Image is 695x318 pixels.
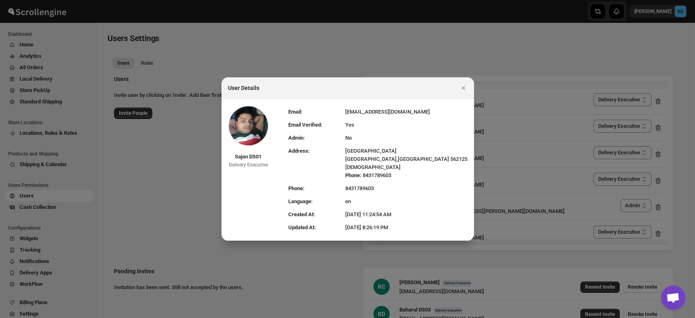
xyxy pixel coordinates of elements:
[288,105,345,118] td: Email:
[345,172,362,178] span: Phone:
[661,285,685,310] div: Open chat
[345,145,467,182] td: [GEOGRAPHIC_DATA] [GEOGRAPHIC_DATA] , [GEOGRAPHIC_DATA] 562125 [DEMOGRAPHIC_DATA]
[345,118,467,132] td: Yes
[345,208,467,221] td: [DATE] 11:24:54 AM
[288,182,345,195] td: Phone:
[345,105,467,118] td: [EMAIL_ADDRESS][DOMAIN_NAME]
[458,82,469,94] button: Close
[288,145,345,182] td: Address:
[288,208,345,221] td: Created At:
[288,195,345,208] td: Language:
[345,195,467,208] td: en
[288,221,345,234] td: Updated At:
[229,161,268,169] div: Delivery Executive
[345,171,467,180] div: 8431789603
[345,132,467,145] td: No
[345,182,467,195] td: 8431789603
[228,84,259,92] h2: User Details
[288,132,345,145] td: Admin:
[235,153,261,161] div: Sajan DS01
[345,221,467,234] td: [DATE] 8:26:19 PM
[288,118,345,132] td: Email Verified:
[228,105,269,146] img: Profile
